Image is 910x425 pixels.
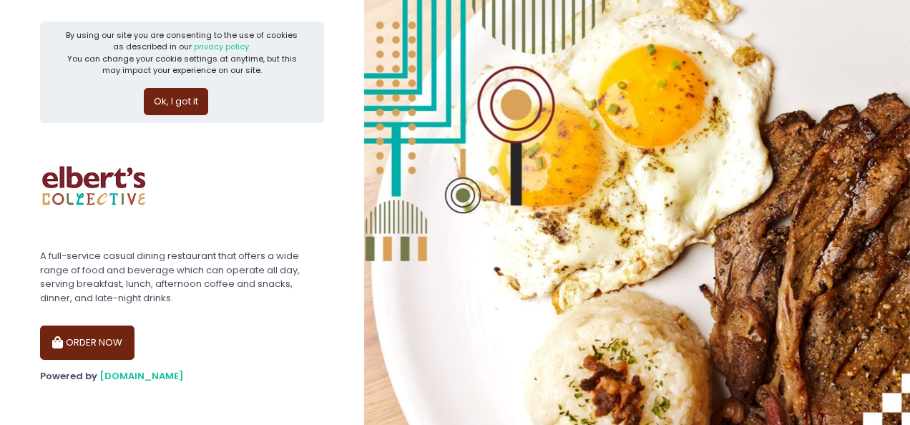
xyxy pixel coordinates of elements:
a: [DOMAIN_NAME] [99,369,184,383]
button: Ok, I got it [144,88,208,115]
a: privacy policy. [194,41,250,52]
div: By using our site you are consenting to the use of cookies as described in our You can change you... [64,29,300,77]
button: ORDER NOW [40,326,134,360]
img: Elbert's Collective [40,132,147,240]
div: Powered by [40,369,324,384]
div: A full-service casual dining restaurant that offers a wide range of food and beverage which can o... [40,249,324,305]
